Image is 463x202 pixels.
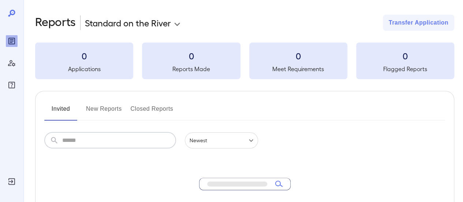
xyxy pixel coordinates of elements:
h5: Reports Made [142,65,240,73]
h3: 0 [35,50,133,62]
h5: Flagged Reports [356,65,454,73]
h3: 0 [249,50,347,62]
summary: 0Applications0Reports Made0Meet Requirements0Flagged Reports [35,43,454,79]
button: Transfer Application [383,15,454,31]
div: FAQ [6,79,18,91]
div: Log Out [6,176,18,187]
div: Newest [185,132,258,148]
button: Closed Reports [131,103,173,121]
p: Standard on the River [85,17,171,29]
button: New Reports [86,103,122,121]
h3: 0 [142,50,240,62]
div: Manage Users [6,57,18,69]
h3: 0 [356,50,454,62]
h5: Meet Requirements [249,65,347,73]
h2: Reports [35,15,76,31]
h5: Applications [35,65,133,73]
button: Invited [44,103,77,121]
div: Reports [6,35,18,47]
